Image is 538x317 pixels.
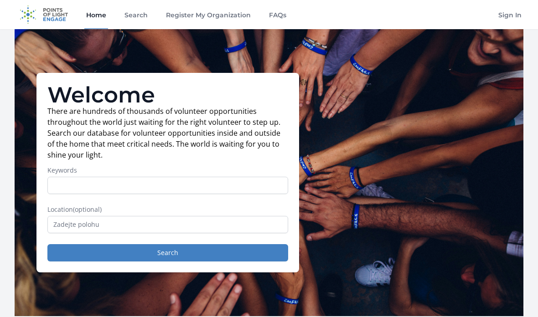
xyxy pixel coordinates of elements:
[47,84,288,106] h1: Welcome
[73,205,102,214] span: (optional)
[47,244,288,261] button: Search
[47,216,288,233] input: Zadejte polohu
[47,205,288,214] label: Location
[47,166,288,175] label: Keywords
[47,106,288,160] p: There are hundreds of thousands of volunteer opportunities throughout the world just waiting for ...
